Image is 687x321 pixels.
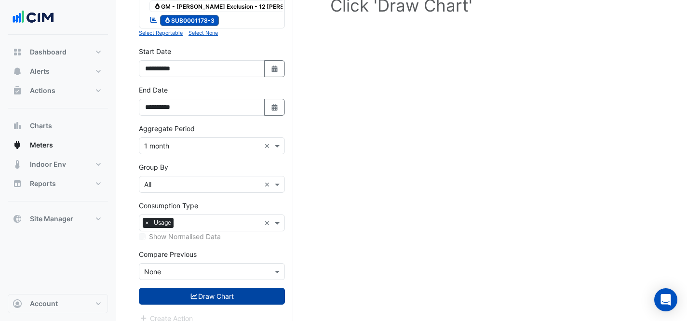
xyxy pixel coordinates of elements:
span: Alerts [30,67,50,76]
app-icon: Charts [13,121,22,131]
app-icon: Actions [13,86,22,95]
span: Reports [30,179,56,188]
span: Indoor Env [30,160,66,169]
label: Start Date [139,46,171,56]
app-icon: Dashboard [13,47,22,57]
app-icon: Meters [13,140,22,150]
span: Site Manager [30,214,73,224]
span: Account [30,299,58,308]
button: Indoor Env [8,155,108,174]
button: Site Manager [8,209,108,228]
label: Group By [139,162,168,172]
span: Clear [264,141,272,151]
app-icon: Site Manager [13,214,22,224]
div: Open Intercom Messenger [654,288,677,311]
button: Meters [8,135,108,155]
span: SUB0001178-3 [160,15,219,27]
button: Actions [8,81,108,100]
label: End Date [139,85,168,95]
button: Draw Chart [139,288,285,305]
button: Reports [8,174,108,193]
button: Select None [189,28,218,37]
span: Dashboard [30,47,67,57]
span: × [143,218,151,227]
label: Compare Previous [139,249,197,259]
button: Charts [8,116,108,135]
fa-icon: Reportable [149,16,158,24]
fa-icon: Select Date [270,65,279,73]
app-icon: Reports [13,179,22,188]
button: Select Reportable [139,28,183,37]
fa-icon: Gas [154,2,161,10]
span: Clear [264,179,272,189]
button: Account [8,294,108,313]
button: Dashboard [8,42,108,62]
span: Meters [30,140,53,150]
label: Show Normalised Data [149,231,221,241]
span: Charts [30,121,52,131]
small: Select None [189,30,218,36]
small: Select Reportable [139,30,183,36]
fa-icon: Gas [164,17,171,24]
label: Consumption Type [139,201,198,211]
span: Usage [151,218,174,227]
span: GM - [PERSON_NAME] Exclusion - 12 [PERSON_NAME] [149,0,320,12]
img: Company Logo [12,8,55,27]
button: Alerts [8,62,108,81]
app-icon: Indoor Env [13,160,22,169]
span: Actions [30,86,55,95]
app-icon: Alerts [13,67,22,76]
div: Selected meters/streams do not support normalisation [139,231,285,241]
label: Aggregate Period [139,123,195,134]
span: Clear [264,218,272,228]
fa-icon: Select Date [270,103,279,111]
